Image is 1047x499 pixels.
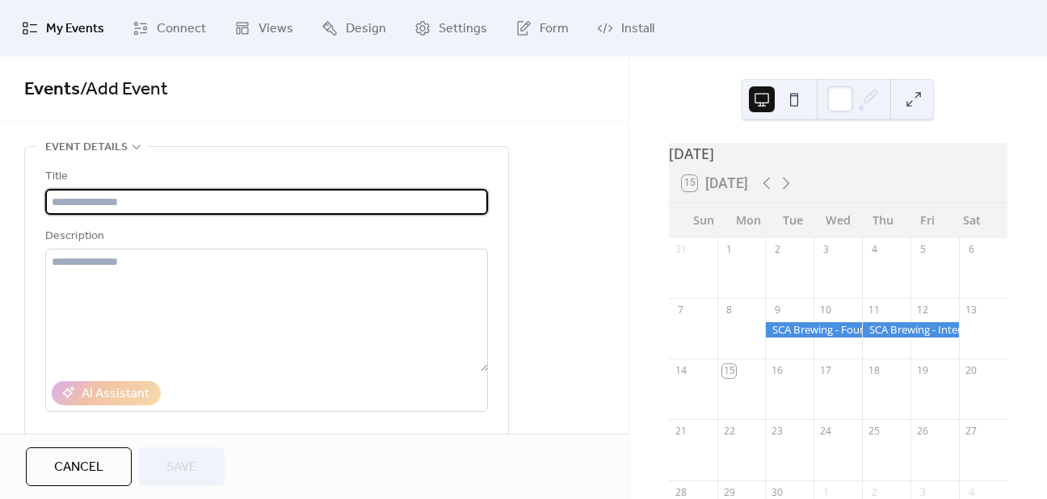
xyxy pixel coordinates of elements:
div: 13 [965,304,978,317]
div: 23 [771,425,784,438]
span: Views [259,19,293,39]
div: Wed [816,203,860,237]
div: 28 [674,485,687,499]
div: Tue [771,203,815,237]
div: 11 [868,304,881,317]
a: Views [222,6,305,50]
span: Event details [45,138,128,157]
div: 10 [819,304,833,317]
span: / Add Event [80,72,168,107]
div: 31 [674,242,687,256]
div: 2 [771,242,784,256]
div: 27 [965,425,978,438]
div: 12 [916,304,930,317]
a: Events [24,72,80,107]
div: 4 [965,485,978,499]
div: Sun [682,203,726,237]
div: 2 [868,485,881,499]
div: Description [45,227,485,246]
div: 6 [965,242,978,256]
div: 3 [819,242,833,256]
button: Cancel [26,447,132,486]
div: 7 [674,304,687,317]
a: Connect [120,6,218,50]
div: Title [45,167,485,187]
div: 15 [722,364,736,378]
div: 26 [916,425,930,438]
span: Settings [439,19,487,39]
div: 8 [722,304,736,317]
div: Mon [726,203,771,237]
span: Design [346,19,386,39]
div: 30 [771,485,784,499]
div: Fri [905,203,949,237]
div: 17 [819,364,833,378]
a: Form [503,6,581,50]
div: Sat [950,203,994,237]
div: 1 [722,242,736,256]
div: 1 [819,485,833,499]
div: 18 [868,364,881,378]
span: My Events [46,19,104,39]
div: 16 [771,364,784,378]
div: [DATE] [669,143,1007,164]
div: SCA Brewing - Foundation [765,322,862,337]
div: Location [45,431,485,451]
a: Design [309,6,398,50]
div: 14 [674,364,687,378]
div: 4 [868,242,881,256]
div: 25 [868,425,881,438]
div: 9 [771,304,784,317]
div: SCA Brewing - Intermediate [862,322,959,337]
span: Cancel [54,458,103,477]
div: 22 [722,425,736,438]
div: 21 [674,425,687,438]
div: 19 [916,364,930,378]
div: 20 [965,364,978,378]
span: Install [621,19,654,39]
a: My Events [10,6,116,50]
span: Connect [157,19,206,39]
a: Install [585,6,666,50]
div: 3 [916,485,930,499]
div: 29 [722,485,736,499]
div: 24 [819,425,833,438]
div: 5 [916,242,930,256]
div: Thu [860,203,905,237]
span: Form [540,19,569,39]
a: Settings [402,6,499,50]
